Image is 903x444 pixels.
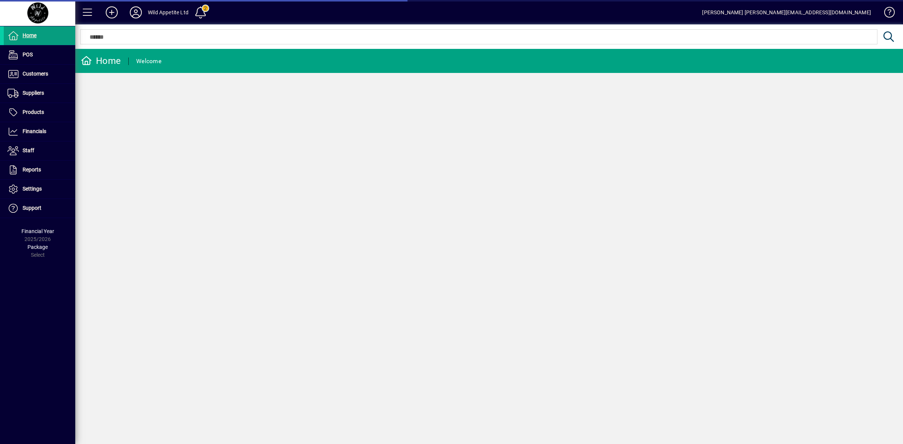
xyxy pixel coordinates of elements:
[23,71,48,77] span: Customers
[23,32,36,38] span: Home
[124,6,148,19] button: Profile
[4,45,75,64] a: POS
[4,103,75,122] a: Products
[23,147,34,153] span: Staff
[21,228,54,234] span: Financial Year
[4,161,75,179] a: Reports
[100,6,124,19] button: Add
[81,55,121,67] div: Home
[4,141,75,160] a: Staff
[879,2,894,26] a: Knowledge Base
[27,244,48,250] span: Package
[23,186,42,192] span: Settings
[4,84,75,103] a: Suppliers
[23,128,46,134] span: Financials
[4,65,75,83] a: Customers
[23,167,41,173] span: Reports
[4,199,75,218] a: Support
[148,6,189,18] div: Wild Appetite Ltd
[23,205,41,211] span: Support
[136,55,161,67] div: Welcome
[23,52,33,58] span: POS
[23,90,44,96] span: Suppliers
[4,122,75,141] a: Financials
[4,180,75,199] a: Settings
[702,6,871,18] div: [PERSON_NAME] [PERSON_NAME][EMAIL_ADDRESS][DOMAIN_NAME]
[23,109,44,115] span: Products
